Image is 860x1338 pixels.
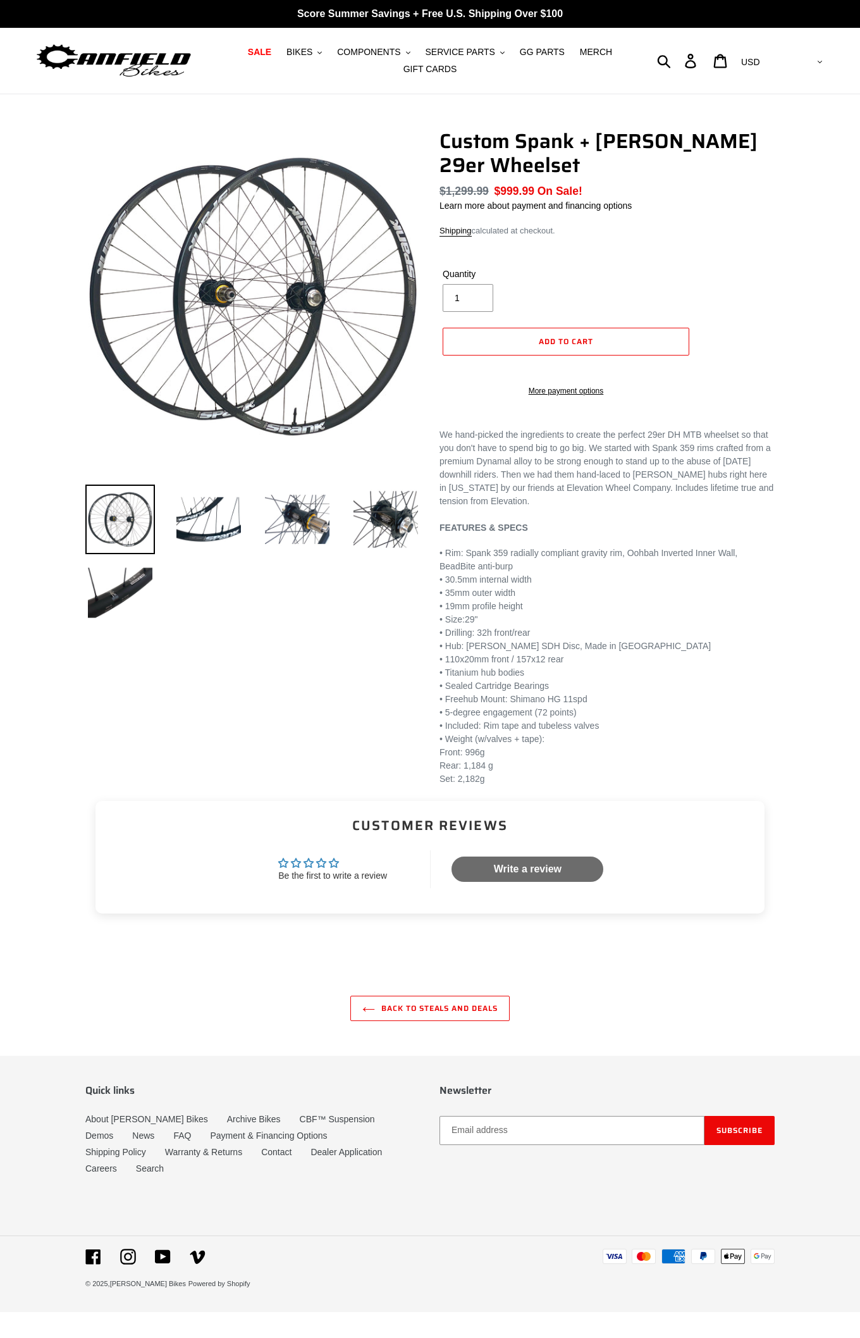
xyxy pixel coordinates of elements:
span: • Hub: [PERSON_NAME] SDH Disc, Made in [GEOGRAPHIC_DATA] [439,641,711,651]
a: Careers [85,1163,117,1174]
a: Write a review [451,857,603,882]
span: SALE [248,47,271,58]
a: Dealer Application [310,1147,382,1157]
a: Contact [261,1147,292,1157]
p: Newsletter [439,1084,775,1096]
div: Front: 996g Rear: 1,184 g [439,746,775,772]
img: Load image into Gallery viewer, Custom Spank + Hadley DH 29er Wheelset [85,485,155,554]
span: • Drilling: 32h front/rear [439,628,530,638]
span: Subscribe [716,1124,763,1136]
a: CBF™ Suspension [300,1114,375,1124]
a: Demos [85,1130,113,1141]
img: Load image into Gallery viewer, Custom Spank + Hadley DH 29er Wheelset [85,558,155,628]
span: • Titanium hub bodies [439,667,524,678]
a: GIFT CARDS [397,61,464,78]
input: Email address [439,1116,704,1145]
span: $999.99 [494,185,534,197]
span: • Freehub Mount: Shimano HG 11spd [439,694,587,704]
button: BIKES [280,44,328,61]
label: Quantity [443,268,563,281]
img: Canfield Bikes [35,41,193,81]
p: Quick links [85,1084,421,1096]
a: Warranty & Returns [165,1147,242,1157]
button: COMPONENTS [331,44,416,61]
a: News [132,1130,154,1141]
a: [PERSON_NAME] Bikes [110,1280,186,1287]
span: • Sealed Cartridge Bearings [439,681,549,691]
a: Shipping Policy [85,1147,146,1157]
a: Payment & Financing Options [210,1130,327,1141]
div: Be the first to write a review [278,870,387,883]
span: GIFT CARDS [403,64,457,75]
a: GG PARTS [513,44,571,61]
a: About [PERSON_NAME] Bikes [85,1114,208,1124]
p: We hand-picked the ingredients to create the perfect 29er DH MTB wheelset so that you don't have ... [439,428,775,535]
a: Learn more about payment and financing options [439,201,632,211]
h1: Custom Spank + [PERSON_NAME] 29er Wheelset [439,129,775,178]
small: © 2025, [85,1280,186,1287]
h2: Customer Reviews [106,816,754,834]
a: Search [136,1163,164,1174]
span: BIKES [286,47,312,58]
a: Powered by Shopify [188,1280,250,1287]
span: GG PARTS [520,47,565,58]
a: SALE [242,44,278,61]
button: Add to cart [443,328,689,356]
span: • 5-degree engagement (72 points) [439,707,577,717]
span: • Weight ( [439,734,478,744]
span: On Sale! [537,183,582,199]
div: calculated at checkout. [439,225,775,237]
div: • 35mm outer width [439,586,775,600]
button: Subscribe [704,1116,775,1145]
div: • 30.5mm internal width [439,547,775,586]
a: Shipping [439,226,472,237]
div: • 19mm profile height [439,600,775,613]
span: adially compliant gravity rim, Oohbah Inverted Inner Wall, BeadBite anti-burp [439,548,737,571]
div: Set: 2,182g [439,772,775,786]
span: • Included: Rim tape and tubeless valves [439,721,599,731]
s: $1,299.99 [439,185,489,197]
span: Add to cart [539,335,593,347]
img: Load image into Gallery viewer, Custom Spank + Hadley DH 29er Wheelset [351,485,421,554]
div: w/valves + tape): [439,733,775,786]
a: More payment options [443,385,689,397]
a: FAQ [173,1130,191,1141]
img: Load image into Gallery viewer, Custom Spank + Hadley DH 29er Wheelset [174,485,243,554]
span: COMPONENTS [337,47,400,58]
a: Back to STEALS AND DEALS [350,996,510,1021]
span: • Size: [439,614,465,624]
a: MERCH [574,44,618,61]
img: Load image into Gallery viewer, Custom Spank + Hadley DH 29er Wheelset [262,485,332,554]
span: SERVICE PARTS [425,47,494,58]
div: Average rating is 0.00 stars [278,856,387,870]
span: MERCH [580,47,612,58]
a: Archive Bikes [227,1114,281,1124]
strong: FEATURES & SPECS [439,523,528,533]
button: SERVICE PARTS [419,44,510,61]
span: • 110x20mm front / 157x12 rear [439,654,563,664]
div: 29" [439,613,775,626]
span: • Rim: Spank 359 r [439,548,737,571]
